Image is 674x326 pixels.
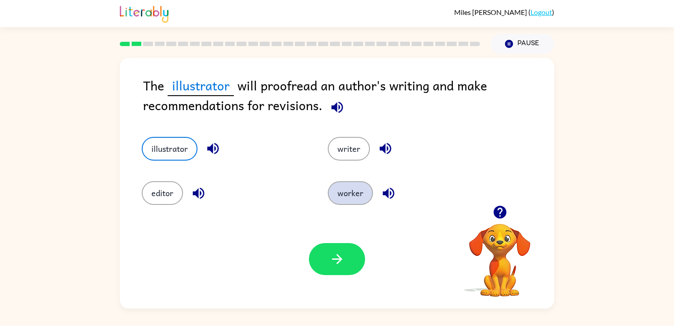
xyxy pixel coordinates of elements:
[328,181,373,205] button: worker
[491,34,554,54] button: Pause
[168,75,234,96] span: illustrator
[454,8,528,16] span: Miles [PERSON_NAME]
[142,181,183,205] button: editor
[328,137,370,161] button: writer
[143,75,554,119] div: The will proofread an author's writing and make recommendations for revisions.
[456,210,544,298] video: Your browser must support playing .mp4 files to use Literably. Please try using another browser.
[531,8,552,16] a: Logout
[120,4,168,23] img: Literably
[454,8,554,16] div: ( )
[142,137,197,161] button: illustrator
